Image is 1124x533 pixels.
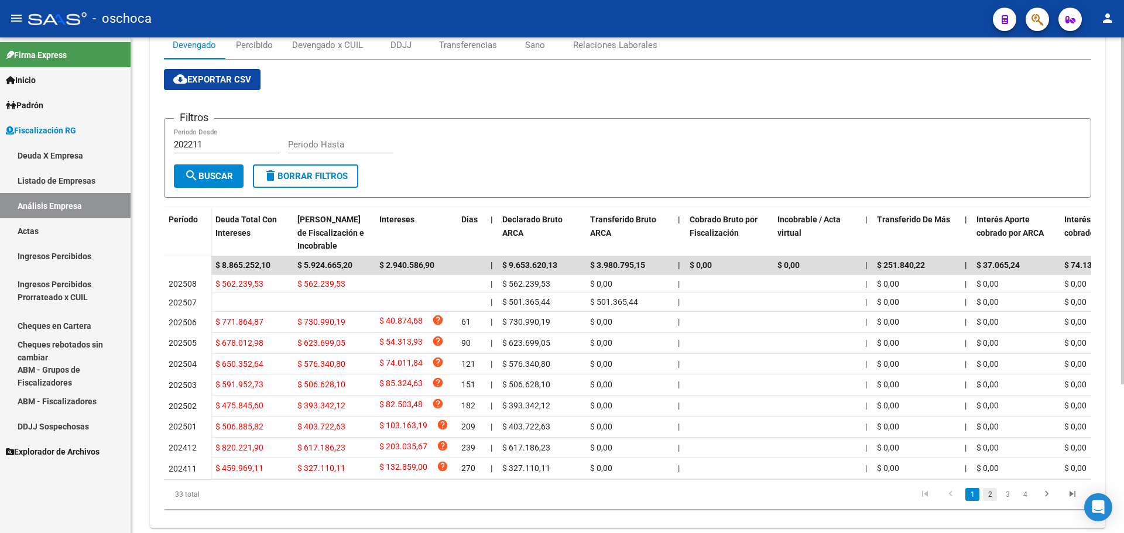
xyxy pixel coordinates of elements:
span: $ 9.653.620,13 [502,260,557,270]
span: 61 [461,317,471,326]
span: | [865,279,867,288]
span: | [491,463,492,473]
span: $ 0,00 [590,443,612,452]
span: | [491,260,493,270]
span: 202508 [169,279,197,288]
span: $ 0,00 [877,338,899,348]
li: page 3 [999,484,1016,504]
span: 182 [461,401,475,410]
span: - oschoca [92,6,152,32]
span: $ 0,00 [590,401,612,410]
span: $ 0,00 [877,463,899,473]
span: $ 0,00 [877,297,899,307]
span: $ 771.864,87 [215,317,263,326]
span: $ 103.163,19 [379,419,427,435]
datatable-header-cell: | [673,207,685,259]
span: 270 [461,463,475,473]
mat-icon: cloud_download [173,72,187,86]
div: Devengado [173,39,216,51]
span: 202412 [169,443,197,452]
span: Firma Express [6,49,67,61]
span: $ 0,00 [590,380,612,389]
span: $ 327.110,11 [297,463,345,473]
datatable-header-cell: Período [164,207,211,256]
span: Transferido De Más [877,215,950,224]
span: | [965,422,967,431]
span: $ 37.065,24 [976,260,1020,270]
span: Deuda Total Con Intereses [215,215,277,238]
span: $ 0,00 [976,443,999,452]
span: | [865,297,867,307]
span: $ 74.011,84 [379,356,423,372]
span: $ 0,00 [877,401,899,410]
span: $ 0,00 [1064,401,1087,410]
span: $ 475.845,60 [215,401,263,410]
span: | [678,279,680,288]
span: $ 54.313,93 [379,335,423,351]
datatable-header-cell: Interés Aporte cobrado por ARCA [972,207,1060,259]
datatable-header-cell: Declarado Bruto ARCA [498,207,585,259]
span: $ 730.990,19 [297,317,345,326]
span: | [865,401,867,410]
span: Fiscalización RG [6,124,76,137]
span: $ 617.186,23 [502,443,550,452]
span: $ 576.340,80 [502,359,550,369]
span: $ 506.628,10 [297,380,345,389]
span: $ 0,00 [590,422,612,431]
span: $ 506.885,82 [215,422,263,431]
datatable-header-cell: Deuda Bruta Neto de Fiscalización e Incobrable [293,207,375,259]
span: $ 5.924.665,20 [297,260,352,270]
span: | [678,463,680,473]
span: | [965,338,967,348]
span: | [491,297,492,307]
span: $ 0,00 [877,443,899,452]
span: $ 501.365,44 [502,297,550,307]
span: $ 459.969,11 [215,463,263,473]
span: $ 0,00 [976,401,999,410]
span: | [678,380,680,389]
span: $ 8.865.252,10 [215,260,270,270]
span: | [491,215,493,224]
mat-icon: menu [9,11,23,25]
span: | [491,380,492,389]
span: | [678,338,680,348]
span: $ 623.699,05 [297,338,345,348]
span: $ 501.365,44 [590,297,638,307]
datatable-header-cell: Incobrable / Acta virtual [773,207,861,259]
datatable-header-cell: Intereses [375,207,457,259]
a: go to previous page [940,488,962,501]
span: $ 0,00 [976,422,999,431]
span: $ 40.874,68 [379,314,423,330]
button: Exportar CSV [164,69,261,90]
datatable-header-cell: Deuda Total Con Intereses [211,207,293,259]
span: 202503 [169,380,197,390]
a: go to last page [1061,488,1084,501]
span: $ 0,00 [976,279,999,288]
span: Cobrado Bruto por Fiscalización [690,215,758,238]
span: $ 576.340,80 [297,359,345,369]
span: | [678,359,680,369]
span: 90 [461,338,471,348]
span: Incobrable / Acta virtual [777,215,841,238]
span: | [678,260,680,270]
datatable-header-cell: | [861,207,872,259]
a: go to next page [1036,488,1058,501]
span: | [965,443,967,452]
span: | [865,338,867,348]
span: $ 0,00 [877,317,899,326]
span: $ 820.221,90 [215,443,263,452]
i: help [432,335,444,347]
div: DDJJ [390,39,412,51]
span: Buscar [184,171,233,181]
div: Devengado x CUIL [292,39,363,51]
span: | [965,317,967,326]
span: | [491,422,492,431]
span: Declarado Bruto ARCA [502,215,563,238]
span: $ 0,00 [1064,317,1087,326]
span: $ 0,00 [1064,422,1087,431]
span: $ 0,00 [590,279,612,288]
div: Open Intercom Messenger [1084,493,1112,521]
div: 33 total [164,480,347,509]
span: $ 132.859,00 [379,460,427,476]
span: $ 0,00 [877,279,899,288]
